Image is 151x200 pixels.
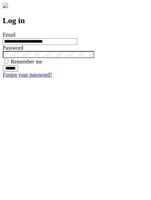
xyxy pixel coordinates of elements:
label: Email [3,32,15,38]
img: logo-4e3dc11c47720685a147b03b5a06dd966a58ff35d612b21f08c02c0306f2b779.png [3,3,8,8]
label: Password [3,45,23,51]
h2: Log in [3,16,148,25]
a: Forgot your password? [3,72,52,78]
label: Remember me [11,59,42,64]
